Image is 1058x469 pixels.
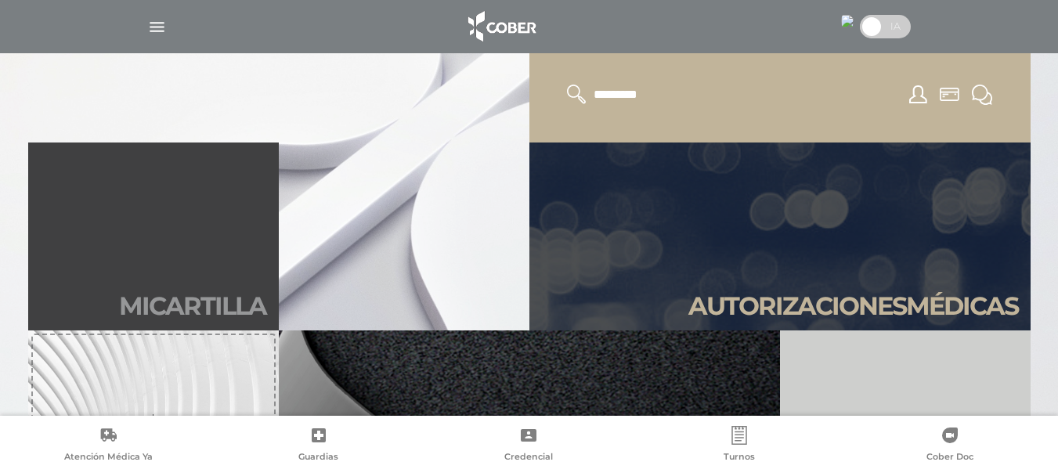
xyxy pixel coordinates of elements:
[64,451,153,465] span: Atención Médica Ya
[3,426,214,466] a: Atención Médica Ya
[147,17,167,37] img: Cober_menu-lines-white.svg
[634,426,845,466] a: Turnos
[298,451,338,465] span: Guardias
[724,451,755,465] span: Turnos
[844,426,1055,466] a: Cober Doc
[926,451,973,465] span: Cober Doc
[688,291,1018,321] h2: Autori zaciones médicas
[28,143,279,330] a: Micartilla
[841,15,854,27] img: 7294
[504,451,553,465] span: Credencial
[119,291,266,321] h2: Mi car tilla
[460,8,542,45] img: logo_cober_home-white.png
[214,426,424,466] a: Guardias
[424,426,634,466] a: Credencial
[529,143,1031,330] a: Autorizacionesmédicas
